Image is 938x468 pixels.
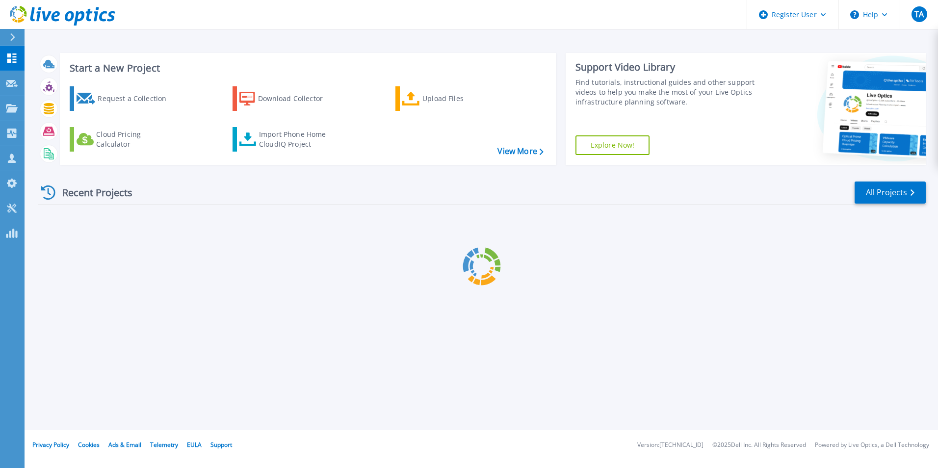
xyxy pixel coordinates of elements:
div: Import Phone Home CloudIQ Project [259,130,336,149]
div: Support Video Library [575,61,759,74]
h3: Start a New Project [70,63,543,74]
a: EULA [187,441,202,449]
a: Ads & Email [108,441,141,449]
a: Request a Collection [70,86,179,111]
a: Download Collector [233,86,342,111]
div: Cloud Pricing Calculator [96,130,175,149]
div: Download Collector [258,89,337,108]
a: Cloud Pricing Calculator [70,127,179,152]
a: Support [210,441,232,449]
span: TA [914,10,924,18]
a: View More [497,147,543,156]
a: Explore Now! [575,135,650,155]
div: Find tutorials, instructional guides and other support videos to help you make the most of your L... [575,78,759,107]
li: Version: [TECHNICAL_ID] [637,442,703,448]
a: Privacy Policy [32,441,69,449]
li: © 2025 Dell Inc. All Rights Reserved [712,442,806,448]
a: Upload Files [395,86,505,111]
div: Upload Files [422,89,501,108]
a: Cookies [78,441,100,449]
div: Recent Projects [38,181,146,205]
a: Telemetry [150,441,178,449]
li: Powered by Live Optics, a Dell Technology [815,442,929,448]
a: All Projects [855,182,926,204]
div: Request a Collection [98,89,176,108]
